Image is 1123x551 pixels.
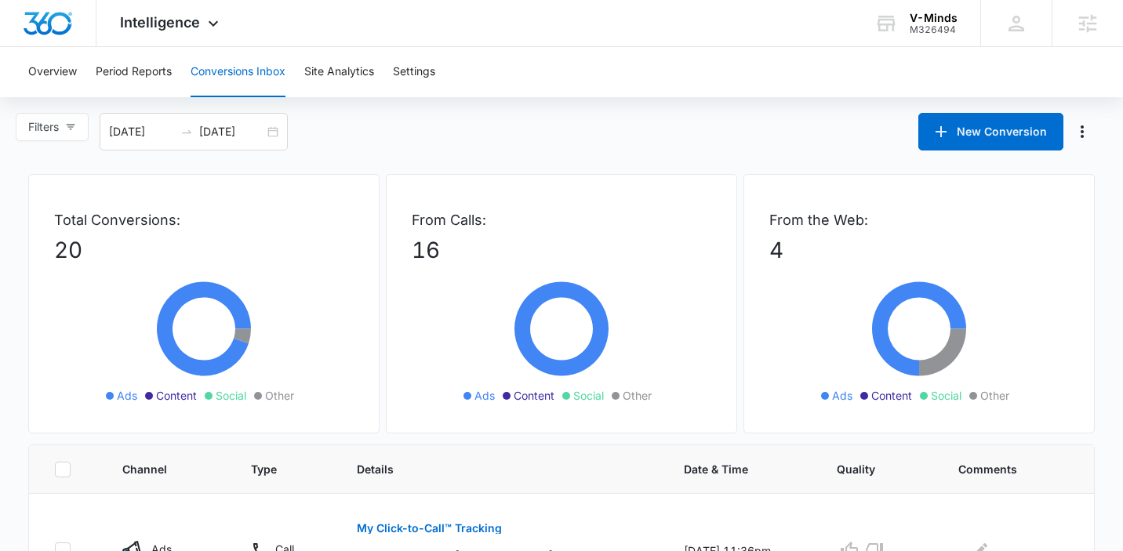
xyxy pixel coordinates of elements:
button: Overview [28,47,77,97]
button: Period Reports [96,47,172,97]
p: My Click-to-Call™ Tracking [357,523,502,534]
span: Other [623,387,652,404]
span: Other [265,387,294,404]
span: to [180,125,193,138]
span: Content [871,387,912,404]
span: Content [514,387,554,404]
span: Date & Time [684,461,776,477]
span: Channel [122,461,191,477]
span: Social [216,387,246,404]
span: Content [156,387,197,404]
button: Site Analytics [304,47,374,97]
button: Filters [16,113,89,141]
span: Ads [474,387,495,404]
span: Social [573,387,604,404]
button: My Click-to-Call™ Tracking [357,509,502,547]
input: End date [199,123,264,140]
span: Ads [117,387,137,404]
p: Total Conversions: [54,209,354,230]
p: 4 [769,234,1069,266]
p: 16 [412,234,711,266]
input: Start date [109,123,174,140]
button: New Conversion [918,113,1063,150]
span: swap-right [180,125,193,138]
span: Filters [28,118,59,136]
span: Ads [832,387,852,404]
span: Other [980,387,1009,404]
span: Intelligence [120,14,200,31]
span: Comments [958,461,1046,477]
p: From the Web: [769,209,1069,230]
span: Social [931,387,961,404]
button: Manage Numbers [1070,119,1095,144]
button: Conversions Inbox [191,47,285,97]
button: Settings [393,47,435,97]
div: account id [910,24,958,35]
p: 20 [54,234,354,266]
span: Type [251,461,296,477]
span: Details [357,461,623,477]
span: Quality [837,461,898,477]
p: From Calls: [412,209,711,230]
div: account name [910,12,958,24]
